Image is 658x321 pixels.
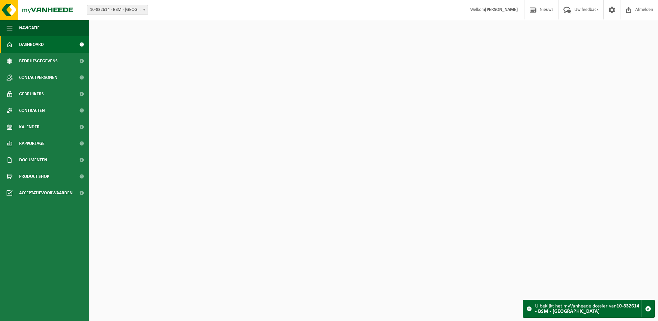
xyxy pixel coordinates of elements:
[19,69,57,86] span: Contactpersonen
[19,119,40,135] span: Kalender
[19,36,44,53] span: Dashboard
[87,5,148,15] span: 10-832614 - BSM - LEDEGEM
[3,306,110,321] iframe: chat widget
[19,102,45,119] span: Contracten
[19,135,44,152] span: Rapportage
[19,168,49,185] span: Product Shop
[87,5,148,15] span: 10-832614 - BSM - LEDEGEM
[19,86,44,102] span: Gebruikers
[19,152,47,168] span: Documenten
[485,7,518,12] strong: [PERSON_NAME]
[19,185,72,201] span: Acceptatievoorwaarden
[535,304,639,314] strong: 10-832614 - BSM - [GEOGRAPHIC_DATA]
[19,20,40,36] span: Navigatie
[19,53,58,69] span: Bedrijfsgegevens
[535,300,642,317] div: U bekijkt het myVanheede dossier van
